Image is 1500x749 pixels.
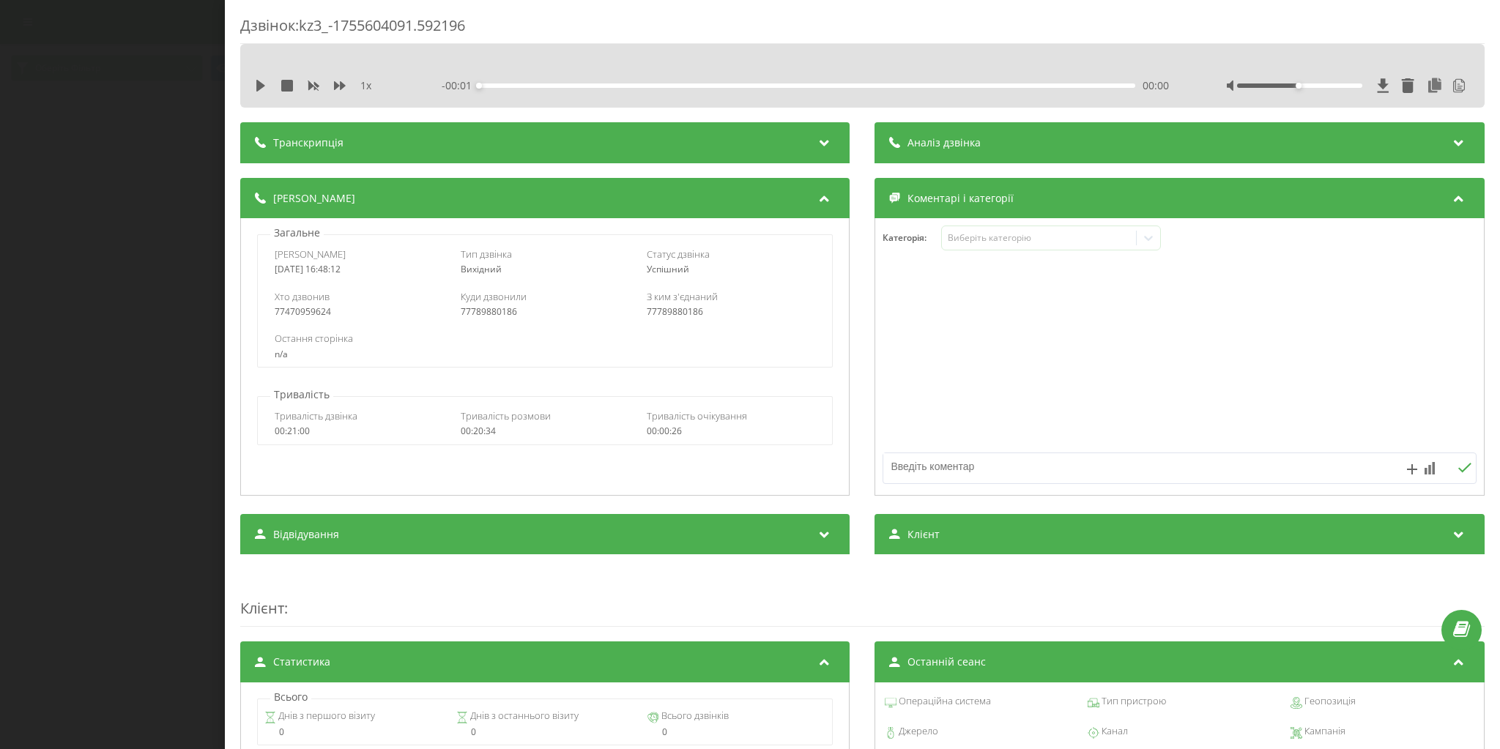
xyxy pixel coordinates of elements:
[477,83,483,89] div: Accessibility label
[273,191,355,206] span: [PERSON_NAME]
[240,15,1485,44] div: Дзвінок : kz3_-1755604091.592196
[647,263,689,275] span: Успішний
[360,78,371,93] span: 1 x
[908,191,1014,206] span: Коментарі і категорії
[897,724,939,739] span: Джерело
[461,247,512,261] span: Тип дзвінка
[461,409,551,422] span: Тривалість розмови
[659,709,729,723] span: Всього дзвінків
[461,426,630,436] div: 00:20:34
[908,655,987,669] span: Останній сеанс
[647,307,816,317] div: 77789880186
[1099,694,1166,709] span: Тип пристрою
[275,307,444,317] div: 77470959624
[270,387,333,402] p: Тривалість
[647,727,825,737] div: 0
[275,264,444,275] div: [DATE] 16:48:12
[647,426,816,436] div: 00:00:26
[273,135,344,150] span: Транскрипція
[275,290,330,303] span: Хто дзвонив
[897,694,992,709] span: Операційна система
[273,527,339,542] span: Відвідування
[1143,78,1169,93] span: 00:00
[270,226,324,240] p: Загальне
[1302,724,1345,739] span: Кампанія
[275,332,353,345] span: Остання сторінка
[461,307,630,317] div: 77789880186
[647,247,710,261] span: Статус дзвінка
[275,349,815,359] div: n/a
[277,709,376,723] span: Днів з першого візиту
[461,263,502,275] span: Вихідний
[1099,724,1128,739] span: Канал
[647,409,747,422] span: Тривалість очікування
[1296,83,1302,89] div: Accessibility label
[270,690,311,704] p: Всього
[265,727,443,737] div: 0
[275,409,357,422] span: Тривалість дзвінка
[275,247,346,261] span: [PERSON_NAME]
[461,290,527,303] span: Куди дзвонили
[442,78,480,93] span: - 00:01
[908,527,940,542] span: Клієнт
[647,290,718,303] span: З ким з'єднаний
[275,426,444,436] div: 00:21:00
[948,232,1131,244] div: Виберіть категорію
[240,598,284,618] span: Клієнт
[908,135,981,150] span: Аналіз дзвінка
[883,233,942,243] h4: Категорія :
[273,655,330,669] span: Статистика
[456,727,634,737] div: 0
[1302,694,1356,709] span: Геопозиція
[240,569,1485,627] div: :
[468,709,579,723] span: Днів з останнього візиту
